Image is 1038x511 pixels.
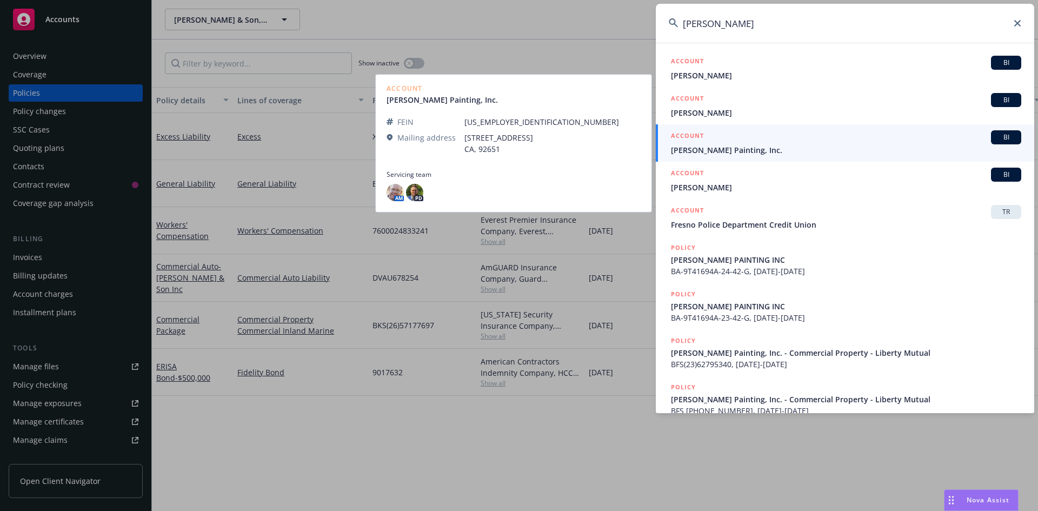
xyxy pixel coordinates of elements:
[671,168,704,181] h5: ACCOUNT
[671,405,1021,416] span: BFS [PHONE_NUMBER], [DATE]-[DATE]
[671,382,696,393] h5: POLICY
[656,50,1034,87] a: ACCOUNTBI[PERSON_NAME]
[995,132,1017,142] span: BI
[656,329,1034,376] a: POLICY[PERSON_NAME] Painting, Inc. - Commercial Property - Liberty MutualBFS(23)62795340, [DATE]-...
[671,130,704,143] h5: ACCOUNT
[671,93,704,106] h5: ACCOUNT
[656,199,1034,236] a: ACCOUNTTRFresno Police Department Credit Union
[944,489,1019,511] button: Nova Assist
[944,490,958,510] div: Drag to move
[995,207,1017,217] span: TR
[671,182,1021,193] span: [PERSON_NAME]
[671,347,1021,359] span: [PERSON_NAME] Painting, Inc. - Commercial Property - Liberty Mutual
[656,87,1034,124] a: ACCOUNTBI[PERSON_NAME]
[656,283,1034,329] a: POLICY[PERSON_NAME] PAINTING INCBA-9T41694A-23-42-G, [DATE]-[DATE]
[967,495,1009,505] span: Nova Assist
[671,312,1021,323] span: BA-9T41694A-23-42-G, [DATE]-[DATE]
[656,236,1034,283] a: POLICY[PERSON_NAME] PAINTING INCBA-9T41694A-24-42-G, [DATE]-[DATE]
[671,266,1021,277] span: BA-9T41694A-24-42-G, [DATE]-[DATE]
[671,289,696,300] h5: POLICY
[671,254,1021,266] span: [PERSON_NAME] PAINTING INC
[671,107,1021,118] span: [PERSON_NAME]
[656,162,1034,199] a: ACCOUNTBI[PERSON_NAME]
[671,335,696,346] h5: POLICY
[656,376,1034,422] a: POLICY[PERSON_NAME] Painting, Inc. - Commercial Property - Liberty MutualBFS [PHONE_NUMBER], [DAT...
[671,70,1021,81] span: [PERSON_NAME]
[995,170,1017,180] span: BI
[656,124,1034,162] a: ACCOUNTBI[PERSON_NAME] Painting, Inc.
[995,58,1017,68] span: BI
[995,95,1017,105] span: BI
[671,219,1021,230] span: Fresno Police Department Credit Union
[656,4,1034,43] input: Search...
[671,56,704,69] h5: ACCOUNT
[671,301,1021,312] span: [PERSON_NAME] PAINTING INC
[671,242,696,253] h5: POLICY
[671,144,1021,156] span: [PERSON_NAME] Painting, Inc.
[671,359,1021,370] span: BFS(23)62795340, [DATE]-[DATE]
[671,394,1021,405] span: [PERSON_NAME] Painting, Inc. - Commercial Property - Liberty Mutual
[671,205,704,218] h5: ACCOUNT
